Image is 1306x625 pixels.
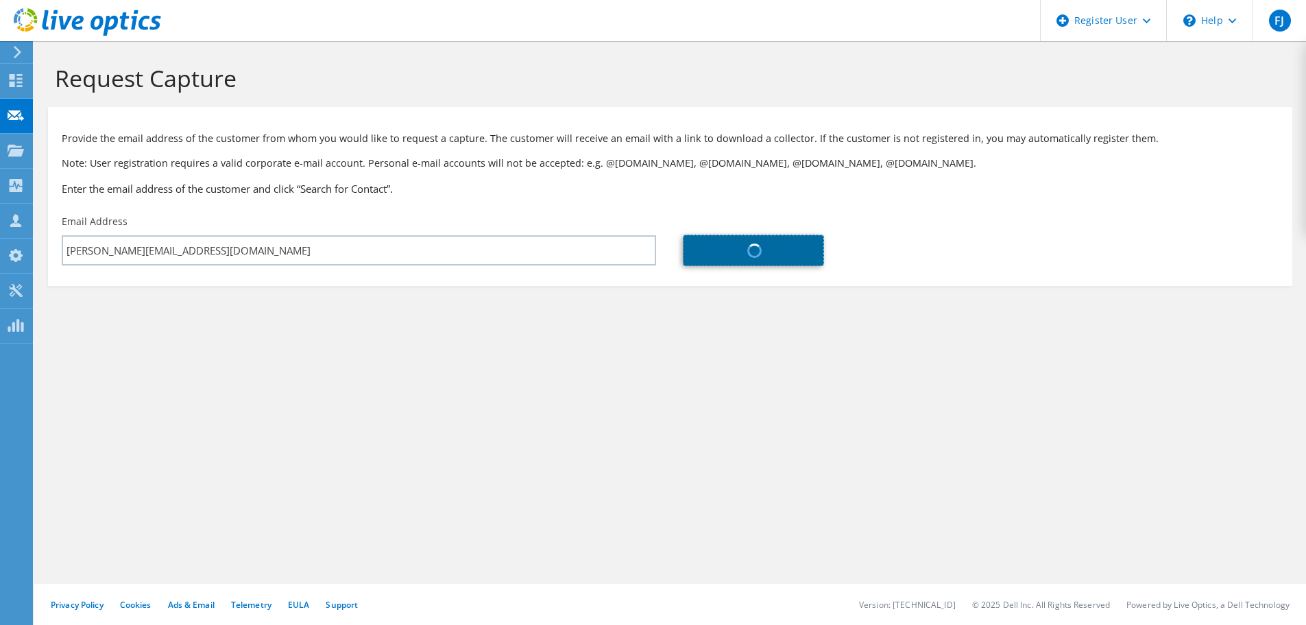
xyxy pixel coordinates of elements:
[326,599,358,611] a: Support
[1269,10,1291,32] span: FJ
[972,599,1110,611] li: © 2025 Dell Inc. All Rights Reserved
[859,599,956,611] li: Version: [TECHNICAL_ID]
[168,599,215,611] a: Ads & Email
[62,181,1279,196] h3: Enter the email address of the customer and click “Search for Contact”.
[684,235,823,266] a: Search for Contact
[1126,599,1290,611] li: Powered by Live Optics, a Dell Technology
[55,64,1279,93] h1: Request Capture
[231,599,271,611] a: Telemetry
[62,156,1279,171] p: Note: User registration requires a valid corporate e-mail account. Personal e-mail accounts will ...
[62,215,128,228] label: Email Address
[62,131,1279,146] p: Provide the email address of the customer from whom you would like to request a capture. The cust...
[120,599,152,611] a: Cookies
[51,599,104,611] a: Privacy Policy
[1183,14,1196,27] svg: \n
[288,599,309,611] a: EULA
